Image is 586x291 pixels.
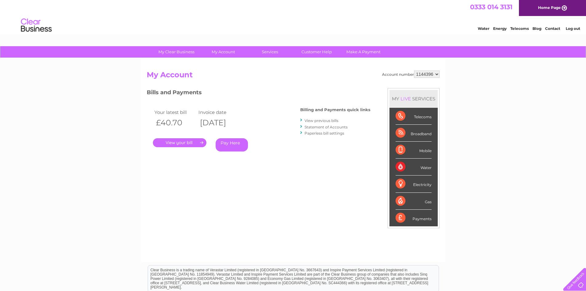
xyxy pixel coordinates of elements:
[532,26,541,31] a: Blog
[382,71,440,78] div: Account number
[197,108,241,116] td: Invoice date
[21,16,52,35] img: logo.png
[396,176,432,192] div: Electricity
[399,96,412,102] div: LIVE
[291,46,342,58] a: Customer Help
[197,116,241,129] th: [DATE]
[153,108,197,116] td: Your latest bill
[389,90,438,107] div: MY SERVICES
[545,26,560,31] a: Contact
[396,142,432,159] div: Mobile
[305,125,348,129] a: Statement of Accounts
[396,193,432,210] div: Gas
[338,46,389,58] a: Make A Payment
[216,138,248,152] a: Pay Here
[245,46,295,58] a: Services
[305,118,338,123] a: View previous bills
[478,26,489,31] a: Water
[566,26,580,31] a: Log out
[198,46,249,58] a: My Account
[396,125,432,142] div: Broadband
[300,107,370,112] h4: Billing and Payments quick links
[147,71,440,82] h2: My Account
[147,88,370,99] h3: Bills and Payments
[148,3,439,30] div: Clear Business is a trading name of Verastar Limited (registered in [GEOGRAPHIC_DATA] No. 3667643...
[396,210,432,226] div: Payments
[396,108,432,125] div: Telecoms
[493,26,507,31] a: Energy
[153,116,197,129] th: £40.70
[151,46,202,58] a: My Clear Business
[396,159,432,176] div: Water
[305,131,344,135] a: Paperless bill settings
[153,138,206,147] a: .
[510,26,529,31] a: Telecoms
[470,3,512,11] a: 0333 014 3131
